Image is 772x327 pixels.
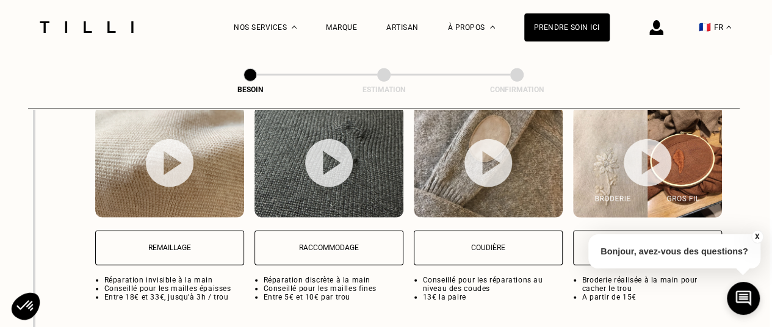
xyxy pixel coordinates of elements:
p: Remaillage [102,243,237,252]
li: Entre 18€ et 33€, jusqu’à 3h / trou [104,293,244,301]
li: Réparation invisible à la main [104,276,244,284]
li: Conseillé pour les mailles épaisses [104,284,244,293]
div: Besoin [189,85,311,94]
img: bouton lecture [305,139,353,187]
img: bouton lecture [464,139,512,187]
li: Conseillé pour les mailles fines [264,284,403,293]
button: Raccommodage [254,231,403,265]
img: icône connexion [649,20,663,35]
img: bouton lecture [624,138,671,187]
img: Menu déroulant à propos [490,26,495,29]
img: bouton lecture [146,139,193,187]
div: Confirmation [456,85,578,94]
li: Réparation discrète à la main [264,276,403,284]
p: Coudière [420,243,556,252]
div: Estimation [323,85,445,94]
img: menu déroulant [726,26,731,29]
img: Remaillage [95,106,244,218]
img: Option créative [573,106,722,218]
p: Raccommodage [261,243,397,252]
a: Marque [326,23,357,32]
p: Bonjour, avez-vous des questions? [588,234,760,268]
img: Coudière [414,106,563,218]
li: Conseillé pour les réparations au niveau des coudes [423,276,563,293]
li: Entre 5€ et 10€ par trou [264,293,403,301]
button: Option créative [573,231,722,265]
img: Logo du service de couturière Tilli [35,21,138,33]
li: 13€ la paire [423,293,563,301]
p: Option créative [580,243,715,252]
img: Raccommodage [254,106,403,218]
button: Coudière [414,231,563,265]
a: Prendre soin ici [524,13,610,41]
button: Remaillage [95,231,244,265]
li: A partir de 15€ [582,293,722,301]
span: 🇫🇷 [699,21,711,33]
button: X [751,230,763,243]
a: Artisan [386,23,419,32]
img: Menu déroulant [292,26,297,29]
li: Broderie réalisée à la main pour cacher le trou [582,276,722,293]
